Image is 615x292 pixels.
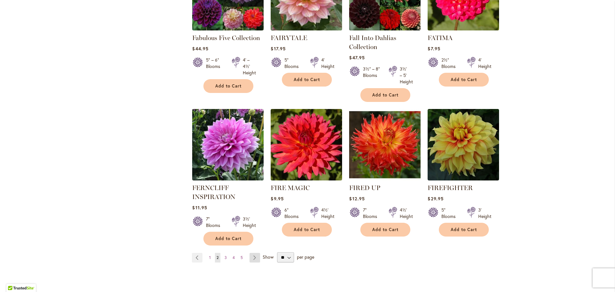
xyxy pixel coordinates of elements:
[428,184,473,192] a: FIREFIGHTER
[271,26,342,32] a: Fairytale
[208,253,212,263] a: 1
[478,207,491,220] div: 3' Height
[451,227,477,232] span: Add to Cart
[223,253,228,263] a: 3
[225,255,227,260] span: 3
[192,184,235,201] a: FERNCLIFF INSPIRATION
[209,255,211,260] span: 1
[215,83,242,89] span: Add to Cart
[284,207,302,220] div: 6" Blooms
[360,88,410,102] button: Add to Cart
[284,57,302,70] div: 5" Blooms
[271,34,307,42] a: FAIRYTALE
[321,207,334,220] div: 4½' Height
[271,184,310,192] a: FIRE MAGIC
[400,207,413,220] div: 4½' Height
[428,34,453,42] a: FATIMA
[282,73,332,87] button: Add to Cart
[231,253,236,263] a: 4
[192,34,260,42] a: Fabulous Five Collection
[349,109,421,180] img: FIRED UP
[233,255,235,260] span: 4
[294,227,320,232] span: Add to Cart
[206,216,224,229] div: 7" Blooms
[349,176,421,182] a: FIRED UP
[192,176,264,182] a: Ferncliff Inspiration
[428,26,499,32] a: FATIMA
[428,196,443,202] span: $29.95
[192,26,264,32] a: Fabulous Five Collection
[263,254,274,260] span: Show
[372,92,398,98] span: Add to Cart
[297,254,314,260] span: per page
[271,46,285,52] span: $17.95
[349,54,365,61] span: $47.95
[428,176,499,182] a: FIREFIGHTER
[192,46,208,52] span: $44.95
[400,66,413,85] div: 3½' – 5' Height
[428,109,499,180] img: FIREFIGHTER
[217,255,219,260] span: 2
[5,269,23,287] iframe: Launch Accessibility Center
[349,26,421,32] a: Fall Into Dahlias Collection
[439,73,489,87] button: Add to Cart
[271,109,342,180] img: FIRE MAGIC
[282,223,332,237] button: Add to Cart
[294,77,320,82] span: Add to Cart
[206,57,224,76] div: 5" – 6" Blooms
[478,57,491,70] div: 4' Height
[203,232,253,246] button: Add to Cart
[241,255,243,260] span: 5
[363,66,381,85] div: 3½" – 8" Blooms
[243,216,256,229] div: 3½' Height
[243,57,256,76] div: 4' – 4½' Height
[192,109,264,180] img: Ferncliff Inspiration
[372,227,398,232] span: Add to Cart
[441,57,459,70] div: 2½" Blooms
[428,46,440,52] span: $7.95
[192,204,207,211] span: $11.95
[271,196,283,202] span: $9.95
[441,207,459,220] div: 5" Blooms
[363,207,381,220] div: 7" Blooms
[439,223,489,237] button: Add to Cart
[451,77,477,82] span: Add to Cart
[239,253,244,263] a: 5
[203,79,253,93] button: Add to Cart
[349,184,380,192] a: FIRED UP
[321,57,334,70] div: 4' Height
[215,236,242,241] span: Add to Cart
[360,223,410,237] button: Add to Cart
[349,34,396,51] a: Fall Into Dahlias Collection
[349,196,365,202] span: $12.95
[271,176,342,182] a: FIRE MAGIC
